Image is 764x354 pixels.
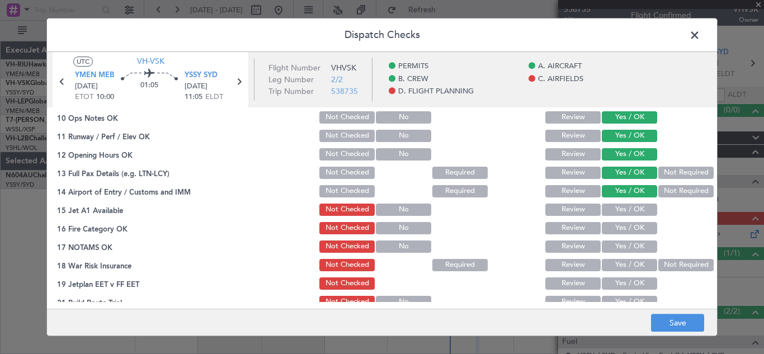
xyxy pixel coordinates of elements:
[602,222,657,234] button: Yes / OK
[602,296,657,308] button: Yes / OK
[545,222,601,234] button: Review
[602,277,657,290] button: Yes / OK
[545,130,601,142] button: Review
[602,204,657,216] button: Yes / OK
[545,185,601,197] button: Review
[602,130,657,142] button: Yes / OK
[545,111,601,124] button: Review
[538,74,583,85] span: C. AIRFIELDS
[658,167,714,179] button: Not Required
[602,111,657,124] button: Yes / OK
[602,259,657,271] button: Yes / OK
[545,167,601,179] button: Review
[658,259,714,271] button: Not Required
[602,240,657,253] button: Yes / OK
[651,314,704,332] button: Save
[602,185,657,197] button: Yes / OK
[658,185,714,197] button: Not Required
[538,62,582,73] span: A. AIRCRAFT
[602,167,657,179] button: Yes / OK
[545,296,601,308] button: Review
[545,259,601,271] button: Review
[545,204,601,216] button: Review
[545,148,601,161] button: Review
[47,18,717,52] header: Dispatch Checks
[602,148,657,161] button: Yes / OK
[545,277,601,290] button: Review
[545,240,601,253] button: Review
